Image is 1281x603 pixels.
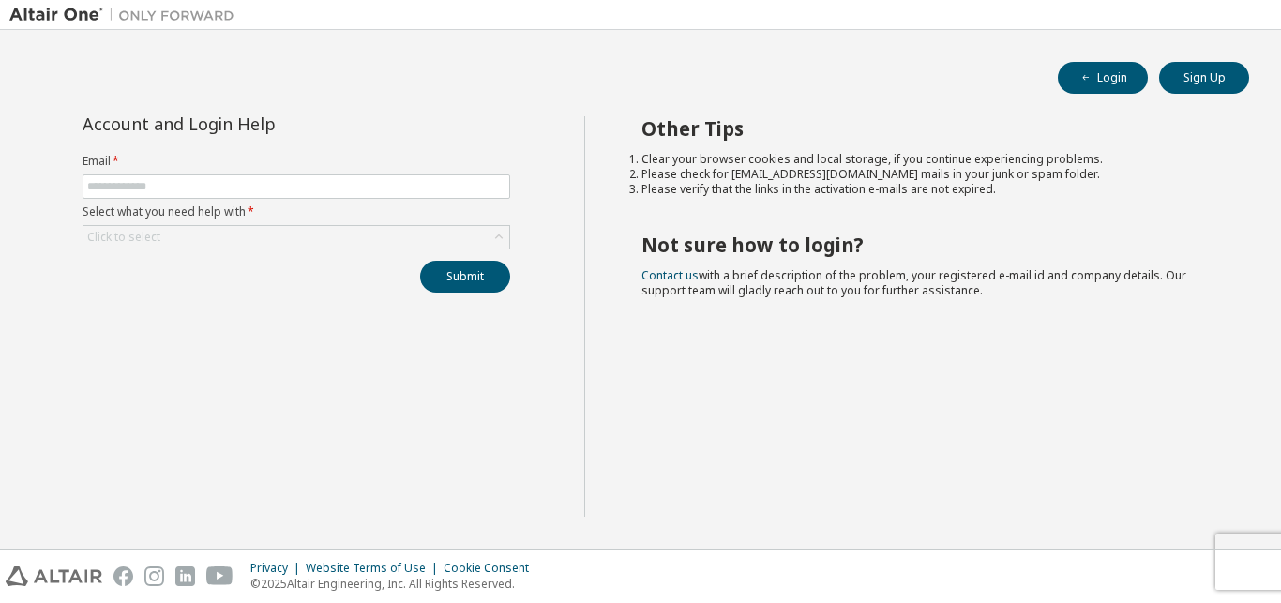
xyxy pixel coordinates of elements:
[641,267,1186,298] span: with a brief description of the problem, your registered e-mail id and company details. Our suppo...
[6,566,102,586] img: altair_logo.svg
[641,116,1216,141] h2: Other Tips
[641,152,1216,167] li: Clear your browser cookies and local storage, if you continue experiencing problems.
[144,566,164,586] img: instagram.svg
[206,566,234,586] img: youtube.svg
[306,561,444,576] div: Website Terms of Use
[250,561,306,576] div: Privacy
[113,566,133,586] img: facebook.svg
[1058,62,1148,94] button: Login
[1159,62,1249,94] button: Sign Up
[420,261,510,293] button: Submit
[87,230,160,245] div: Click to select
[250,576,540,592] p: © 2025 Altair Engineering, Inc. All Rights Reserved.
[641,233,1216,257] h2: Not sure how to login?
[641,167,1216,182] li: Please check for [EMAIL_ADDRESS][DOMAIN_NAME] mails in your junk or spam folder.
[641,267,699,283] a: Contact us
[83,154,510,169] label: Email
[175,566,195,586] img: linkedin.svg
[83,226,509,249] div: Click to select
[444,561,540,576] div: Cookie Consent
[83,116,425,131] div: Account and Login Help
[9,6,244,24] img: Altair One
[83,204,510,219] label: Select what you need help with
[641,182,1216,197] li: Please verify that the links in the activation e-mails are not expired.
